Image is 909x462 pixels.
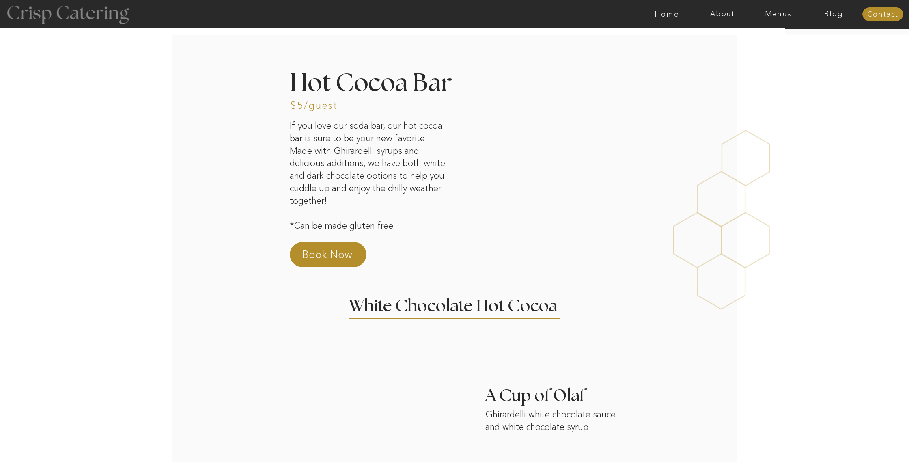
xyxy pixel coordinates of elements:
a: About [695,10,750,18]
a: Menus [750,10,806,18]
h3: White Chocolate Hot Cocoa [349,298,560,318]
p: If you love our soda bar, our hot cocoa bar is sure to be your new favorite. Made with Ghirardell... [290,120,447,212]
a: Book Now [302,247,373,267]
h2: Hot Cocoa Bar [290,71,455,121]
p: Ghirardelli white chocolate sauce and white chocolate syrup [485,408,626,445]
h3: A Cup of Olaf [485,388,660,405]
a: Blog [806,10,862,18]
a: Home [639,10,695,18]
h3: $5/guest [291,101,358,112]
a: Contact [862,11,903,19]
